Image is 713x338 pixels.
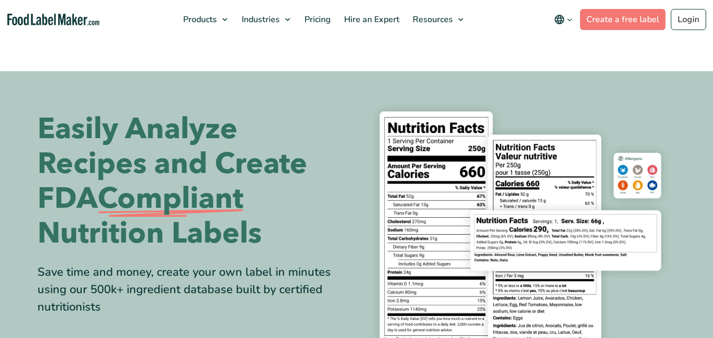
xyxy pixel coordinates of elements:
span: Products [180,14,218,25]
span: Resources [410,14,454,25]
a: Login [671,9,706,30]
div: Save time and money, create your own label in minutes using our 500k+ ingredient database built b... [37,264,349,316]
span: Hire an Expert [341,14,401,25]
a: Create a free label [580,9,666,30]
h1: Easily Analyze Recipes and Create FDA Nutrition Labels [37,112,349,251]
span: Compliant [98,181,243,216]
span: Industries [239,14,281,25]
span: Pricing [301,14,332,25]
